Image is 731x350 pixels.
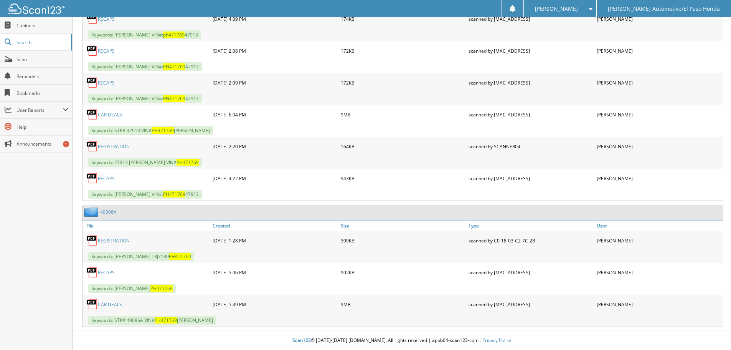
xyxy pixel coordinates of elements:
div: scanned by [MAC_ADDRESS] [467,107,595,122]
img: PDF.png [86,13,98,25]
img: folder2.png [84,207,100,217]
div: [DATE] 2:08 PM [211,43,339,58]
span: Announcements [17,141,68,147]
span: ph471769 [163,32,185,38]
div: 902KB [339,265,467,280]
img: PDF.png [86,45,98,56]
div: [DATE] 4:09 PM [211,11,339,27]
span: PH471769 [163,63,185,70]
div: [DATE] 1:28 PM [211,233,339,248]
span: PH471769 [155,317,177,323]
span: Keywords: STK# 49086A VIN# [PERSON_NAME] [88,316,216,325]
img: PDF.png [86,109,98,120]
div: [PERSON_NAME] [595,11,723,27]
span: Keywords: STK# 47913 VIN# [PERSON_NAME] [88,126,213,135]
img: PDF.png [86,141,98,152]
img: PDF.png [86,235,98,246]
div: [PERSON_NAME] [595,43,723,58]
span: Keywords: [PERSON_NAME] VIN#: 47913 [88,62,202,71]
img: PDF.png [86,299,98,310]
div: © [DATE]-[DATE] [DOMAIN_NAME]. All rights reserved | appb04-scan123-com | [73,331,731,350]
div: scanned by [MAC_ADDRESS] [467,265,595,280]
div: [PERSON_NAME] [595,107,723,122]
div: 309KB [339,233,467,248]
div: [DATE] 6:04 PM [211,107,339,122]
div: 172KB [339,43,467,58]
div: 943KB [339,171,467,186]
div: scanned by SCANNER04 [467,139,595,154]
a: CAR DEALS [98,301,122,308]
div: 9MB [339,297,467,312]
a: RECAPS [98,269,115,276]
div: scanned by [MAC_ADDRESS] [467,171,595,186]
span: Search [17,39,67,46]
div: [PERSON_NAME] [595,171,723,186]
div: [PERSON_NAME] [595,75,723,90]
a: Created [211,221,339,231]
div: [DATE] 2:09 PM [211,75,339,90]
div: 1 [63,141,69,147]
div: 164KB [339,139,467,154]
a: Size [339,221,467,231]
a: CAR DEALS [98,111,122,118]
span: Keywords: 47913 [PERSON_NAME] VIN# [88,158,202,167]
a: RECAPS [98,48,115,54]
a: REGISTRATION [98,143,130,150]
a: Privacy Policy [482,337,511,343]
div: [PERSON_NAME] [595,233,723,248]
a: Type [467,221,595,231]
span: Help [17,124,68,130]
div: [PERSON_NAME] [595,139,723,154]
a: 49086A [100,209,117,215]
div: [DATE] 5:49 PM [211,297,339,312]
a: RECAPS [98,80,115,86]
div: 172KB [339,75,467,90]
span: PH471769 [169,253,191,260]
div: scanned by [MAC_ADDRESS] [467,297,595,312]
span: PH471769 [177,159,199,166]
a: RECAPS [98,175,115,182]
div: scanned by [MAC_ADDRESS] [467,75,595,90]
span: PH471769 [150,285,173,292]
span: Bookmarks [17,90,68,96]
img: PDF.png [86,267,98,278]
span: User Reports [17,107,63,113]
span: Cabinets [17,22,68,29]
div: scanned by [MAC_ADDRESS] [467,11,595,27]
span: Keywords: [PERSON_NAME] VIN#: 47913 [88,190,202,199]
span: Keywords: [PERSON_NAME] [88,284,176,293]
span: PH471769 [163,95,185,102]
span: Scan123 [292,337,311,343]
div: [DATE] 5:06 PM [211,265,339,280]
a: RECAPS [98,16,115,22]
a: File [83,221,211,231]
span: Scan [17,56,68,63]
span: Reminders [17,73,68,80]
div: [PERSON_NAME] [595,265,723,280]
span: [PERSON_NAME] [535,7,578,11]
div: 174KB [339,11,467,27]
span: [PERSON_NAME] Automotive/El Paso Honda [608,7,720,11]
span: Keywords: [PERSON_NAME] TRJ7130 [88,252,194,261]
div: scanned by C0-18-03-C2-7C-2B [467,233,595,248]
div: [DATE] 2:20 PM [211,139,339,154]
img: PDF.png [86,77,98,88]
span: Keywords: [PERSON_NAME] VIN#: 47913 [88,30,201,39]
span: PH471769 [152,127,174,134]
span: PH471769 [163,191,185,197]
a: REGISTRATION [98,237,130,244]
a: User [595,221,723,231]
div: scanned by [MAC_ADDRESS] [467,43,595,58]
div: 9MB [339,107,467,122]
div: [DATE] 4:22 PM [211,171,339,186]
div: [PERSON_NAME] [595,297,723,312]
img: PDF.png [86,173,98,184]
span: Keywords: [PERSON_NAME] VIN#: 47913 [88,94,202,103]
img: scan123-logo-white.svg [8,3,65,14]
